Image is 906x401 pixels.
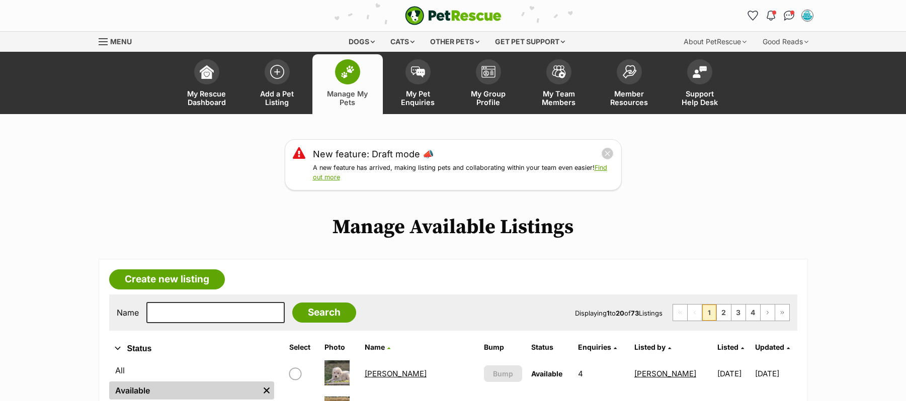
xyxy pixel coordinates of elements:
span: Member Resources [607,89,652,107]
a: Find out more [313,164,607,181]
a: New feature: Draft mode 📣 [313,147,434,161]
span: Support Help Desk [677,89,722,107]
button: close [601,147,614,160]
button: Status [109,342,274,355]
strong: 73 [631,309,639,317]
span: Page 1 [702,305,716,321]
span: My Rescue Dashboard [184,89,229,107]
span: Listed [717,343,738,351]
a: [PERSON_NAME] [365,369,427,378]
div: Cats [383,32,422,52]
span: Add a Pet Listing [255,89,300,107]
a: [PERSON_NAME] [634,369,696,378]
strong: 1 [607,309,610,317]
div: Other pets [423,32,486,52]
img: group-profile-icon-3fa3cf56718a62981997c0bc7e787c4b2cf8bcc04b72c1350f741eb67cf2f40e.svg [481,66,496,78]
a: Menu [99,32,139,50]
span: Name [365,343,385,351]
a: Manage My Pets [312,54,383,114]
img: notifications-46538b983faf8c2785f20acdc204bb7945ddae34d4c08c2a6579f10ce5e182be.svg [767,11,775,21]
button: My account [799,8,815,24]
td: [DATE] [755,356,796,391]
span: Previous page [688,305,702,321]
a: Available [109,381,259,399]
td: [DATE] [713,356,754,391]
button: Notifications [763,8,779,24]
img: pet-enquiries-icon-7e3ad2cf08bfb03b45e93fb7055b45f3efa6380592205ae92323e6603595dc1f.svg [411,66,425,77]
a: My Pet Enquiries [383,54,453,114]
span: Displaying to of Listings [575,309,663,317]
a: Page 2 [717,305,731,321]
a: PetRescue [405,6,502,25]
p: A new feature has arrived, making listing pets and collaborating within your team even easier! [313,163,614,182]
span: Updated [755,343,784,351]
a: All [109,361,274,379]
span: My Team Members [536,89,582,107]
th: Select [285,339,319,355]
span: My Pet Enquiries [395,89,441,107]
img: team-members-icon-5396bd8760b3fe7c0b43da4ab00e1e3bb1a5d9ba89233759b79545d2d3fc5d0d.svg [552,65,566,78]
a: Conversations [781,8,797,24]
span: Menu [110,37,132,46]
a: Page 4 [746,305,760,321]
img: add-pet-listing-icon-0afa8454b4691262ce3f59096e99ab1cd57d4a30225e0717b998d2c9b9846f56.svg [270,65,284,79]
a: My Rescue Dashboard [172,54,242,114]
img: member-resources-icon-8e73f808a243e03378d46382f2149f9095a855e16c252ad45f914b54edf8863c.svg [622,65,636,78]
a: Listed by [634,343,671,351]
ul: Account quick links [745,8,815,24]
img: chat-41dd97257d64d25036548639549fe6c8038ab92f7586957e7f3b1b290dea8141.svg [784,11,794,21]
div: Good Reads [756,32,815,52]
img: Kathleen Keefe profile pic [802,11,812,21]
span: First page [673,305,687,321]
a: My Group Profile [453,54,524,114]
span: Listed by [634,343,666,351]
span: Manage My Pets [325,89,370,107]
span: translation missing: en.admin.listings.index.attributes.enquiries [578,343,611,351]
input: Search [292,303,356,323]
img: help-desk-icon-fdf02630f3aa405de69fd3d07c3f3aa587a6932b1a1747fa1d2bba05be0121f9.svg [693,66,707,78]
a: Page 3 [731,305,746,321]
a: Support Help Desk [665,54,735,114]
td: 4 [574,356,629,391]
a: Name [365,343,390,351]
th: Status [527,339,573,355]
a: Create new listing [109,269,225,289]
nav: Pagination [673,304,790,321]
a: My Team Members [524,54,594,114]
div: About PetRescue [677,32,754,52]
a: Last page [775,305,789,321]
strong: 20 [616,309,624,317]
a: Favourites [745,8,761,24]
button: Bump [484,365,522,382]
a: Updated [755,343,790,351]
span: Bump [493,368,513,379]
img: manage-my-pets-icon-02211641906a0b7f246fdf0571729dbe1e7629f14944591b6c1af311fb30b64b.svg [341,65,355,78]
span: My Group Profile [466,89,511,107]
a: Next page [761,305,775,321]
a: Enquiries [578,343,617,351]
label: Name [117,308,139,317]
img: logo-e224e6f780fb5917bec1dbf3a21bbac754714ae5b6737aabdf751b685950b380.svg [405,6,502,25]
span: Available [531,369,562,378]
img: dashboard-icon-eb2f2d2d3e046f16d808141f083e7271f6b2e854fb5c12c21221c1fb7104beca.svg [200,65,214,79]
a: Member Resources [594,54,665,114]
a: Remove filter [259,381,274,399]
div: Get pet support [488,32,572,52]
th: Bump [480,339,526,355]
th: Photo [320,339,360,355]
a: Add a Pet Listing [242,54,312,114]
div: Dogs [342,32,382,52]
a: Listed [717,343,744,351]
